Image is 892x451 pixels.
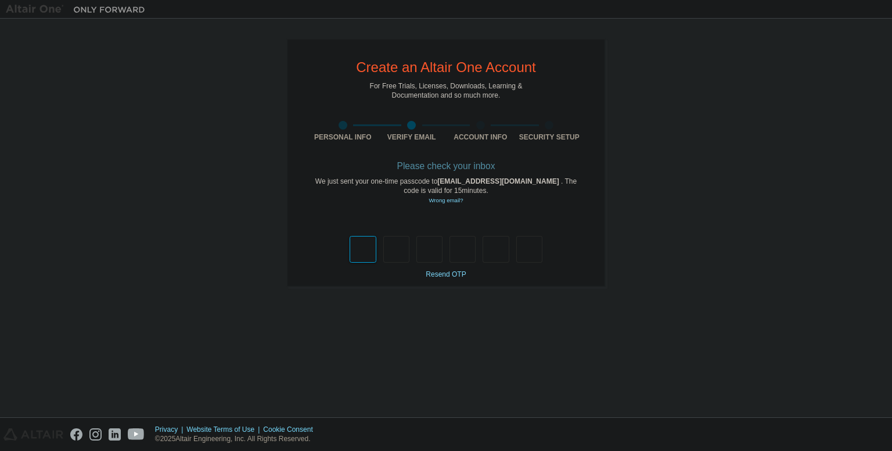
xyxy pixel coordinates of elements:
[128,428,145,441] img: youtube.svg
[155,434,320,444] p: © 2025 Altair Engineering, Inc. All Rights Reserved.
[515,133,584,142] div: Security Setup
[370,81,523,100] div: For Free Trials, Licenses, Downloads, Learning & Documentation and so much more.
[186,425,263,434] div: Website Terms of Use
[155,425,186,434] div: Privacy
[377,133,447,142] div: Verify Email
[356,60,536,74] div: Create an Altair One Account
[437,177,561,185] span: [EMAIL_ADDRESS][DOMAIN_NAME]
[89,428,102,441] img: instagram.svg
[109,428,121,441] img: linkedin.svg
[429,197,463,203] a: Go back to the registration form
[6,3,151,15] img: Altair One
[3,428,63,441] img: altair_logo.svg
[426,270,466,278] a: Resend OTP
[263,425,319,434] div: Cookie Consent
[70,428,82,441] img: facebook.svg
[308,133,377,142] div: Personal Info
[446,133,515,142] div: Account Info
[308,177,584,205] div: We just sent your one-time passcode to . The code is valid for 15 minutes.
[308,163,584,170] div: Please check your inbox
